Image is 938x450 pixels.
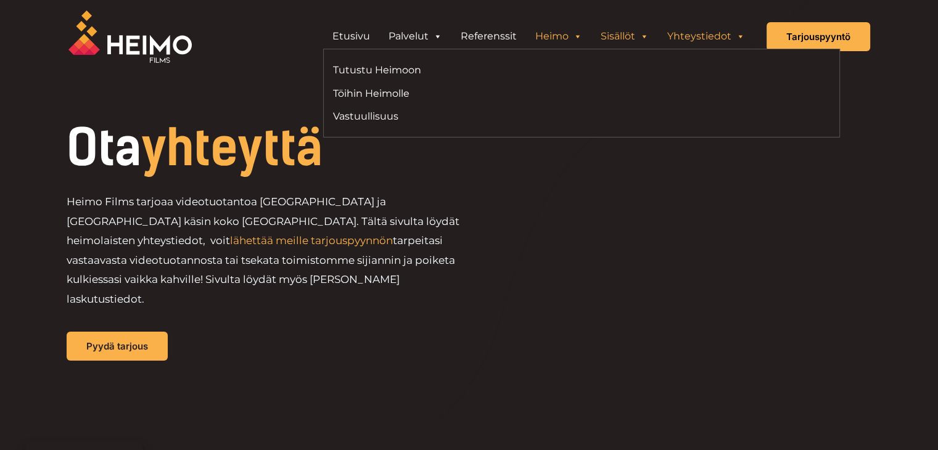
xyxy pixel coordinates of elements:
span: yhteyttä [141,118,323,178]
a: Etusivu [323,24,379,49]
a: Tutustu Heimoon [333,62,572,78]
a: Vastuullisuus [333,108,572,125]
a: Pyydä tarjous [67,332,168,361]
a: Heimo [526,24,591,49]
a: Tarjouspyyntö [767,22,870,51]
a: Töihin Heimolle [333,85,572,102]
a: lähettää meille tarjouspyynnön [230,234,393,247]
a: Sisällöt [591,24,658,49]
a: Referenssit [451,24,526,49]
img: Heimo Filmsin logo [68,10,192,63]
a: Yhteystiedot [658,24,754,49]
a: Palvelut [379,24,451,49]
h1: Ota [67,123,553,173]
span: Pyydä tarjous [86,342,148,351]
aside: Header Widget 1 [317,24,760,49]
p: Heimo Films tarjoaa videotuotantoa [GEOGRAPHIC_DATA] ja [GEOGRAPHIC_DATA] käsin koko [GEOGRAPHIC_... [67,192,469,309]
